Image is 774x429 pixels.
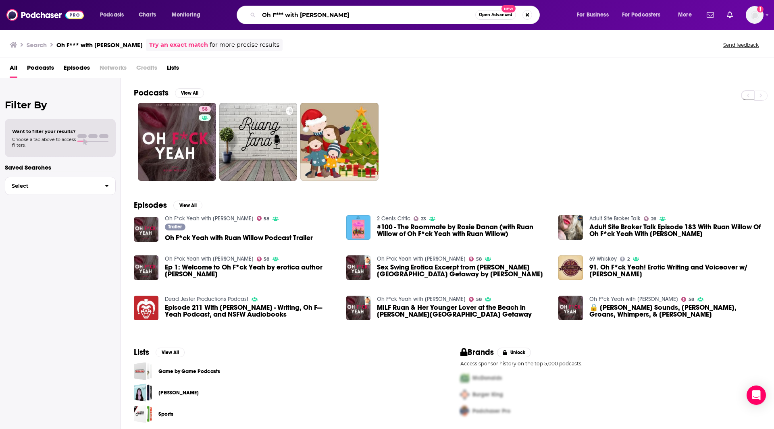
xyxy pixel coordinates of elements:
[377,224,549,237] a: #100 - The Roommate by Rosie Danan (with Ruan Willow of Oh F*ck Yeah with Ruan Willow)
[64,61,90,78] a: Episodes
[5,183,98,189] span: Select
[746,6,764,24] img: User Profile
[158,388,199,397] a: [PERSON_NAME]
[558,255,583,280] img: 91. Oh F*ck Yeah! Erotic Writing and Voiceover w/ Ruan Willow
[172,9,200,21] span: Monitoring
[678,9,692,21] span: More
[469,297,482,302] a: 58
[747,385,766,405] div: Open Intercom Messenger
[476,257,482,261] span: 58
[5,164,116,171] p: Saved Searches
[721,41,761,48] button: Send feedback
[165,234,313,241] a: Oh F*ck Yeah with Ruan Willow Podcast Trailer
[136,61,157,78] span: Credits
[479,13,512,17] span: Open Advanced
[56,41,143,49] h3: Oh F*** with [PERSON_NAME]
[134,255,158,280] a: Ep 1: Welcome to Oh F*ck Yeah by erotica author Ruan Willow
[421,217,426,221] span: 23
[134,217,158,242] img: Oh F*ck Yeah with Ruan Willow Podcast Trailer
[133,8,161,21] a: Charts
[167,61,179,78] a: Lists
[134,296,158,320] img: Episode 211 With Ruan Willow - Writing, Oh F--- Yeah Podcast, and NSFW Audiobooks
[165,255,254,262] a: Oh F*ck Yeah with Ruan Willow
[377,296,466,303] a: Oh F*ck Yeah with Ruan Willow
[94,8,134,21] button: open menu
[746,6,764,24] span: Logged in as AtriaBooks
[173,201,202,210] button: View All
[457,403,472,419] img: Third Pro Logo
[199,106,211,112] a: 58
[469,257,482,261] a: 58
[12,137,76,148] span: Choose a tab above to access filters.
[589,224,761,237] a: Adult Site Broker Talk Episode 183 With Ruan Willow Of Oh F*ck Yeah With Ruan Willow
[724,8,736,22] a: Show notifications dropdown
[244,6,547,24] div: Search podcasts, credits, & more...
[589,255,617,262] a: 69 Whiskey
[558,296,583,320] img: 🔒 Ruan's Sounds, Moans, Groans, Whimpers, & Climaxes
[460,347,494,357] h2: Brands
[134,362,152,380] a: Game by Game Podcasts
[165,304,337,318] a: Episode 211 With Ruan Willow - Writing, Oh F--- Yeah Podcast, and NSFW Audiobooks
[27,41,47,49] h3: Search
[589,304,761,318] a: 🔒 Ruan's Sounds, Moans, Groans, Whimpers, & Climaxes
[457,386,472,403] img: Second Pro Logo
[175,88,204,98] button: View All
[134,200,167,210] h2: Episodes
[377,304,549,318] a: MILF Ruan & Her Younger Lover at the Beach in Ruan's Beach Getaway
[346,215,371,240] img: #100 - The Roommate by Rosie Danan (with Ruan Willow of Oh F*ck Yeah with Ruan Willow)
[377,255,466,262] a: Oh F*ck Yeah with Ruan Willow
[472,408,510,414] span: Podchaser Pro
[346,255,371,280] a: Sex Swing Erotica Excerpt from Ruan's Beach Getaway by Ruan Willow
[589,264,761,278] a: 91. Oh F*ck Yeah! Erotic Writing and Voiceover w/ Ruan Willow
[622,9,661,21] span: For Podcasters
[377,264,549,278] a: Sex Swing Erotica Excerpt from Ruan's Beach Getaway by Ruan Willow
[10,61,17,78] a: All
[577,9,609,21] span: For Business
[5,99,116,111] h2: Filter By
[264,257,269,261] span: 58
[746,6,764,24] button: Show profile menu
[27,61,54,78] a: Podcasts
[100,9,124,21] span: Podcasts
[158,367,220,376] a: Game by Game Podcasts
[757,6,764,12] svg: Add a profile image
[134,405,152,423] a: Sports
[134,88,204,98] a: PodcastsView All
[346,296,371,320] img: MILF Ruan & Her Younger Lover at the Beach in Ruan's Beach Getaway
[134,347,149,357] h2: Lists
[165,296,248,303] a: Dead Jester Productions Podcast
[589,264,761,278] span: 91. Oh F*ck Yeah! Erotic Writing and Voiceover w/ [PERSON_NAME]
[168,224,182,229] span: Trailer
[472,375,502,381] span: McDonalds
[703,8,717,22] a: Show notifications dropdown
[138,103,216,181] a: 58
[377,215,410,222] a: 2 Cents Critic
[651,217,656,221] span: 26
[165,304,337,318] span: Episode 211 With [PERSON_NAME] - Writing, Oh F--- Yeah Podcast, and NSFW Audiobooks
[257,216,270,221] a: 58
[6,7,84,23] img: Podchaser - Follow, Share and Rate Podcasts
[166,8,211,21] button: open menu
[589,296,678,303] a: Oh F*ck Yeah with Ruan Willow
[100,61,127,78] span: Networks
[158,410,173,419] a: Sports
[497,348,531,357] button: Unlock
[134,383,152,402] a: Megan likey
[589,215,641,222] a: Adult Site Broker Talk
[627,257,630,261] span: 2
[589,224,761,237] span: Adult Site Broker Talk Episode 183 With Ruan Willow Of Oh F*ck Yeah With [PERSON_NAME]
[377,264,549,278] span: Sex Swing Erotica Excerpt from [PERSON_NAME][GEOGRAPHIC_DATA] Getaway by [PERSON_NAME]
[257,257,270,261] a: 58
[672,8,702,21] button: open menu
